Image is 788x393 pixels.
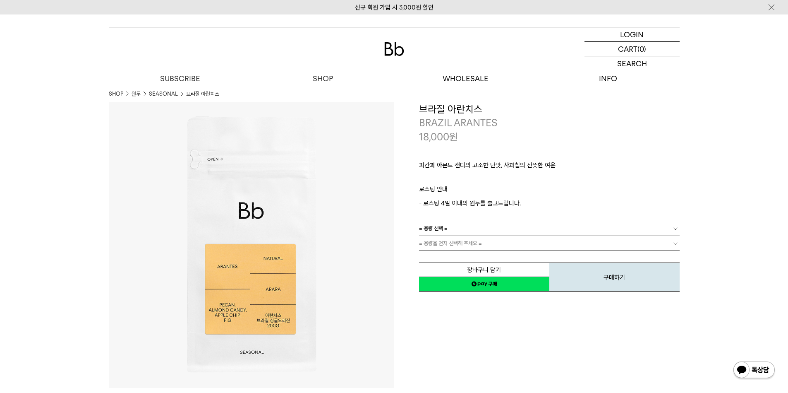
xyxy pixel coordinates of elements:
[394,71,537,86] p: WHOLESALE
[419,174,680,184] p: ㅤ
[419,198,680,208] p: - 로스팅 4일 이내의 원두를 출고드립니다.
[733,361,776,381] img: 카카오톡 채널 1:1 채팅 버튼
[449,131,458,143] span: 원
[109,90,123,98] a: SHOP
[584,27,680,42] a: LOGIN
[584,42,680,56] a: CART (0)
[149,90,178,98] a: SEASONAL
[637,42,646,56] p: (0)
[355,4,434,11] a: 신규 회원 가입 시 3,000원 할인
[186,90,219,98] li: 브라질 아란치스
[109,71,251,86] a: SUBSCRIBE
[419,236,482,251] span: = 용량을 먼저 선택해 주세요 =
[109,102,394,388] img: 브라질 아란치스
[618,42,637,56] p: CART
[617,56,647,71] p: SEARCH
[419,102,680,116] h3: 브라질 아란치스
[419,221,448,236] span: = 용량 선택 =
[549,263,680,292] button: 구매하기
[384,42,404,56] img: 로고
[132,90,141,98] a: 원두
[419,116,680,130] p: BRAZIL ARANTES
[419,263,549,277] button: 장바구니 담기
[620,27,644,41] p: LOGIN
[419,277,549,292] a: 새창
[537,71,680,86] p: INFO
[419,130,458,144] p: 18,000
[419,184,680,198] p: 로스팅 안내
[251,71,394,86] a: SHOP
[419,160,680,174] p: 피칸과 아몬드 캔디의 고소한 단맛, 사과칩의 산뜻한 여운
